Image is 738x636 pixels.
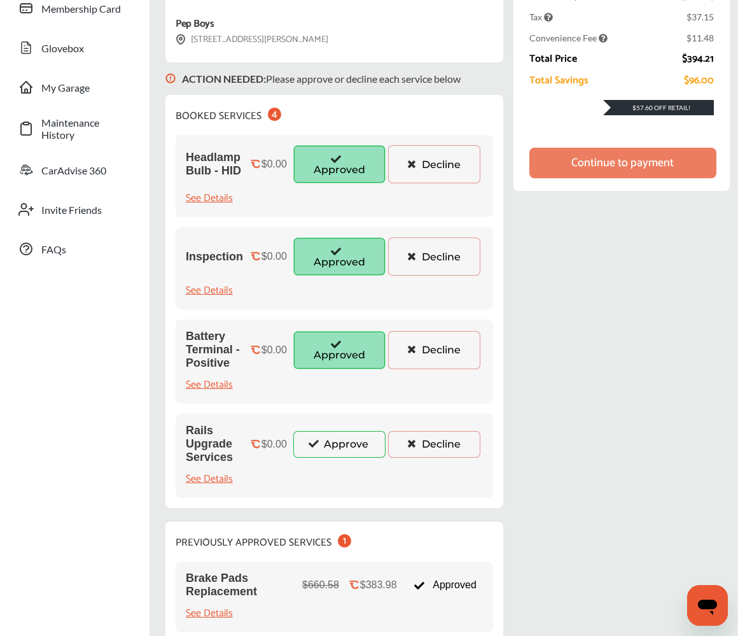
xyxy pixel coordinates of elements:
[388,145,480,183] button: Decline
[687,585,728,626] iframe: Button to launch messaging window
[186,605,233,622] div: See Details
[41,164,130,176] span: CarAdvise 360
[182,73,461,85] p: Please approve or decline each service below
[360,579,397,591] div: $383.98
[529,11,553,22] span: Tax
[261,439,287,450] div: $0.00
[11,110,137,147] a: Maintenance History
[186,376,233,393] div: See Details
[293,237,386,276] button: Approved
[186,470,233,488] div: See Details
[182,73,266,85] b: ACTION NEEDED :
[261,251,287,262] div: $0.00
[293,431,386,458] button: Approve
[11,153,137,187] a: CarAdvise 360
[529,32,608,43] span: Convenience Fee
[186,282,233,299] div: See Details
[176,15,214,32] div: Pep Boys
[186,190,233,207] div: See Details
[176,32,328,47] div: [STREET_ADDRESS][PERSON_NAME]
[261,159,287,170] div: $0.00
[388,431,480,458] button: Decline
[186,424,244,464] span: Rails Upgrade Services
[293,331,386,369] button: Approved
[686,11,714,22] div: $37.15
[176,532,351,551] div: PREVIOUSLY APPROVED SERVICES
[165,62,176,95] img: svg+xml;base64,PHN2ZyB3aWR0aD0iMTYiIGhlaWdodD0iMTciIHZpZXdCb3g9IjAgMCAxNiAxNyIgZmlsbD0ibm9uZSIgeG...
[11,232,137,265] a: FAQs
[302,579,339,591] div: $660.58
[388,237,480,276] button: Decline
[176,105,281,125] div: BOOKED SERVICES
[603,104,714,111] div: $57.60 Off Retail!
[682,53,714,65] div: $394.21
[41,243,130,255] span: FAQs
[11,193,137,226] a: Invite Friends
[11,31,137,64] a: Glovebox
[407,573,482,597] div: Approved
[41,81,130,94] span: My Garage
[41,42,130,54] span: Glovebox
[571,157,674,169] div: Continue to payment
[11,71,137,104] a: My Garage
[388,331,480,369] button: Decline
[41,3,130,15] span: Membership Card
[41,117,130,141] span: Maintenance History
[261,344,287,356] div: $0.00
[186,250,243,264] span: Inspection
[176,34,186,45] img: svg+xml;base64,PHN2ZyB3aWR0aD0iMTYiIGhlaWdodD0iMTciIHZpZXdCb3g9IjAgMCAxNiAxNyIgZmlsbD0ibm9uZSIgeG...
[186,330,244,370] span: Battery Terminal - Positive
[338,534,351,548] div: 1
[186,151,244,178] span: Headlamp Bulb - HID
[684,75,714,87] div: $96.00
[186,572,296,598] span: Brake Pads Replacement
[268,108,281,121] div: 4
[686,32,714,43] div: $11.48
[41,204,130,216] span: Invite Friends
[529,75,588,87] div: Total Savings
[293,145,386,183] button: Approved
[529,53,577,65] div: Total Price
